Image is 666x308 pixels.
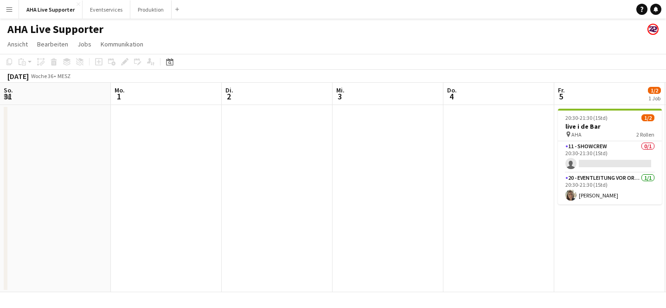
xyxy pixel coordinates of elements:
[31,72,54,79] span: Woche 36
[7,40,28,48] span: Ansicht
[558,109,662,204] app-job-card: 20:30-21:30 (1Std)1/2live i de Bar AHA2 Rollen11 - Showcrew0/120:30-21:30 (1Std) 20 - Eventleitun...
[647,24,659,35] app-user-avatar: Team Zeitpol
[113,91,125,102] span: 1
[641,114,654,121] span: 1/2
[648,87,661,94] span: 1/2
[4,86,13,94] span: So.
[74,38,95,50] a: Jobs
[636,131,654,138] span: 2 Rollen
[7,72,29,81] div: [DATE]
[224,91,233,102] span: 2
[336,86,345,94] span: Mi.
[648,95,660,102] div: 1 Job
[571,131,582,138] span: AHA
[33,38,72,50] a: Bearbeiten
[558,122,662,131] h3: live i de Bar
[558,141,662,173] app-card-role: 11 - Showcrew0/120:30-21:30 (1Std)
[446,91,457,102] span: 4
[558,86,565,94] span: Fr.
[565,114,608,121] span: 20:30-21:30 (1Std)
[77,40,91,48] span: Jobs
[225,86,233,94] span: Di.
[37,40,68,48] span: Bearbeiten
[447,86,457,94] span: Do.
[2,91,13,102] span: 31
[97,38,147,50] a: Kommunikation
[58,72,70,79] div: MESZ
[557,91,565,102] span: 5
[558,173,662,204] app-card-role: 20 - Eventleitung vor Ort (ZP)1/120:30-21:30 (1Std)[PERSON_NAME]
[115,86,125,94] span: Mo.
[19,0,83,19] button: AHA Live Supporter
[83,0,130,19] button: Eventservices
[101,40,143,48] span: Kommunikation
[4,38,32,50] a: Ansicht
[130,0,172,19] button: Produktion
[7,22,103,36] h1: AHA Live Supporter
[335,91,345,102] span: 3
